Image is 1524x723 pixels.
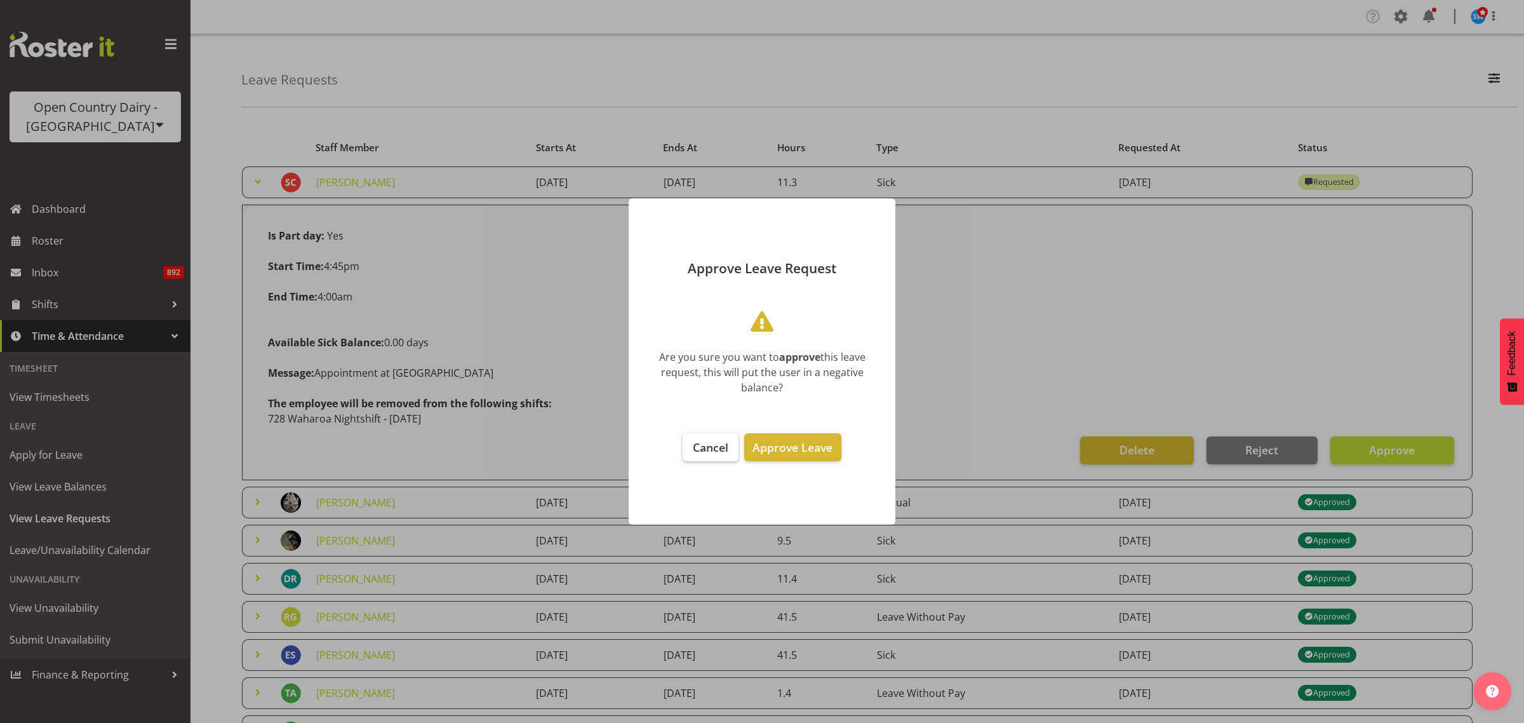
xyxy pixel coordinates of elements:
b: approve [779,350,820,364]
button: Cancel [683,433,739,461]
span: Cancel [693,440,728,455]
div: Are you sure you want to this leave request, this will put the user in a negative balance? [648,349,876,395]
span: Approve Leave [752,440,832,455]
button: Feedback - Show survey [1500,318,1524,405]
button: Approve Leave [744,433,841,461]
p: Approve Leave Request [641,262,883,275]
img: help-xxl-2.png [1486,685,1499,698]
span: Feedback [1506,331,1518,375]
